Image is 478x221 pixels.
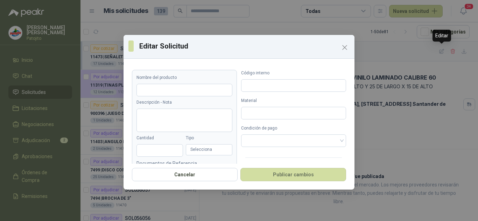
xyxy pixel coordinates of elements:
[136,160,232,167] p: Documentos de Referencia
[136,74,232,81] label: Nombre del producto
[136,135,183,141] label: Cantidad
[339,42,350,53] button: Close
[186,144,232,155] div: Selecciona
[240,168,346,181] button: Publicar cambios
[241,70,346,76] label: Código interno
[241,97,346,104] label: Material
[132,168,238,181] button: Cancelar
[433,30,451,42] div: Editar
[139,41,350,51] h3: Editar Solicitud
[241,125,346,132] label: Condición de pago
[136,99,232,106] label: Descripción - Nota
[186,135,232,141] label: Tipo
